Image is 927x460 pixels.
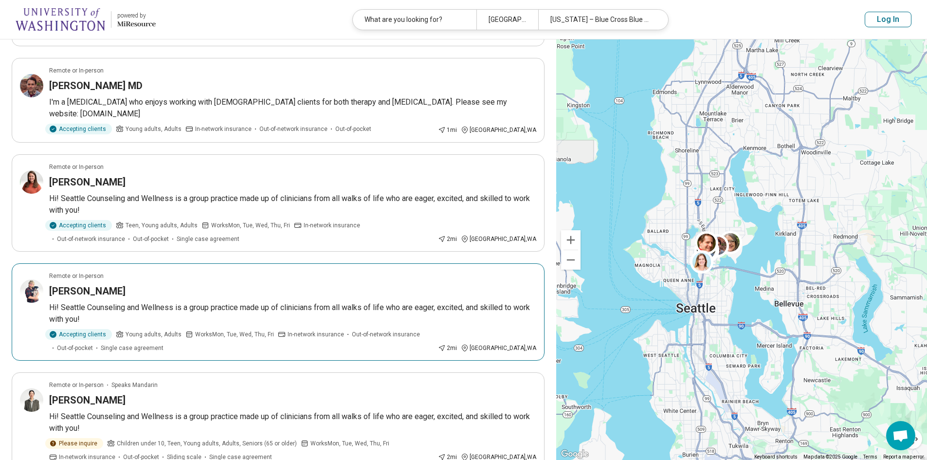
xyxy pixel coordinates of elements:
span: Single case agreement [177,235,239,243]
p: Remote or In-person [49,272,104,280]
span: Out-of-pocket [335,125,371,133]
div: Open chat [886,421,915,450]
div: [GEOGRAPHIC_DATA] [476,10,538,30]
span: Works Mon, Tue, Wed, Thu, Fri [310,439,389,448]
p: I'm a [MEDICAL_DATA] who enjoys working with [DEMOGRAPHIC_DATA] clients for both therapy and [MED... [49,96,536,120]
span: Out-of-network insurance [352,330,420,339]
span: In-network insurance [288,330,344,339]
div: powered by [117,11,156,20]
div: [GEOGRAPHIC_DATA] , WA [461,126,536,134]
h3: [PERSON_NAME] [49,175,126,189]
div: 1 mi [438,126,457,134]
h3: [PERSON_NAME] [49,284,126,298]
p: Remote or In-person [49,381,104,389]
span: Map data ©2025 Google [803,454,857,460]
p: Remote or In-person [49,163,104,171]
span: Works Mon, Tue, Wed, Thu, Fri [211,221,290,230]
button: Log In [865,12,911,27]
img: University of Washington [16,8,105,31]
h3: [PERSON_NAME] [49,393,126,407]
a: Report a map error [883,454,924,460]
div: [GEOGRAPHIC_DATA] , WA [461,344,536,352]
div: 2 mi [438,235,457,243]
span: Out-of-network insurance [259,125,327,133]
p: Remote or In-person [49,66,104,75]
span: Young adults, Adults [126,125,182,133]
span: Out-of-network insurance [57,235,125,243]
p: Hi! Seattle Counseling and Wellness is a group practice made up of clinicians from all walks of l... [49,411,536,434]
div: Accepting clients [45,220,112,231]
span: Speaks Mandarin [111,381,158,389]
div: Please inquire [45,438,103,449]
button: Zoom out [561,250,581,270]
div: [US_STATE] – Blue Cross Blue Shield [538,10,662,30]
span: Out-of-pocket [57,344,93,352]
div: What are you looking for? [353,10,476,30]
span: In-network insurance [304,221,360,230]
div: 2 mi [438,344,457,352]
p: Hi! Seattle Counseling and Wellness is a group practice made up of clinicians from all walks of l... [49,193,536,216]
p: Hi! Seattle Counseling and Wellness is a group practice made up of clinicians from all walks of l... [49,302,536,325]
h3: [PERSON_NAME] MD [49,79,143,92]
span: In-network insurance [195,125,252,133]
button: Zoom in [561,230,581,250]
span: Out-of-pocket [133,235,169,243]
span: Teen, Young adults, Adults [126,221,198,230]
a: Terms (opens in new tab) [863,454,877,460]
span: Young adults, Adults [126,330,182,339]
div: Accepting clients [45,124,112,134]
div: [GEOGRAPHIC_DATA] , WA [461,235,536,243]
span: Works Mon, Tue, Wed, Thu, Fri [195,330,274,339]
span: Single case agreement [101,344,164,352]
div: Accepting clients [45,329,112,340]
span: Children under 10, Teen, Young adults, Adults, Seniors (65 or older) [117,439,297,448]
a: University of Washingtonpowered by [16,8,156,31]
